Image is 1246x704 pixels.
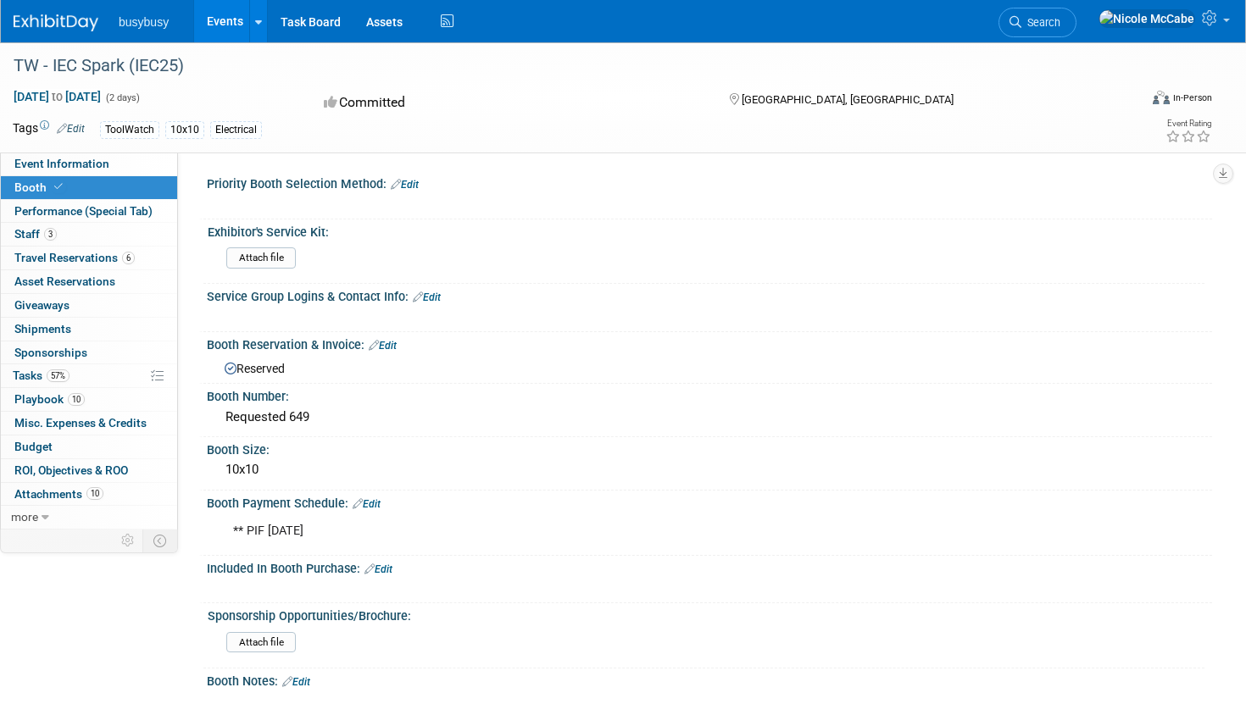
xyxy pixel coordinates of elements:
span: 57% [47,369,70,382]
a: Attachments10 [1,483,177,506]
span: [GEOGRAPHIC_DATA], [GEOGRAPHIC_DATA] [742,93,954,106]
img: Nicole McCabe [1099,9,1195,28]
a: more [1,506,177,529]
a: Asset Reservations [1,270,177,293]
a: Misc. Expenses & Credits [1,412,177,435]
span: Event Information [14,157,109,170]
a: Edit [282,676,310,688]
a: Edit [413,291,441,303]
span: Misc. Expenses & Credits [14,416,147,430]
span: Giveaways [14,298,70,312]
span: Performance (Special Tab) [14,204,153,218]
img: Format-Inperson.png [1153,91,1170,104]
span: Booth [14,180,66,194]
div: Booth Size: [207,437,1212,458]
a: Edit [364,563,392,575]
a: Playbook10 [1,388,177,411]
a: Edit [391,179,419,191]
span: Budget [14,440,53,453]
td: Toggle Event Tabs [143,529,178,552]
span: Staff [14,227,57,241]
div: Service Group Logins & Contact Info: [207,284,1212,306]
div: Event Rating [1165,119,1211,128]
a: Event Information [1,152,177,175]
div: 10x10 [165,121,204,139]
a: Travel Reservations6 [1,247,177,269]
a: Edit [369,340,397,352]
a: Budget [1,435,177,458]
span: more [11,510,38,524]
div: Reserved [220,356,1199,377]
div: Event Format [1033,88,1212,114]
a: Staff3 [1,223,177,246]
span: Travel Reservations [14,251,135,264]
span: 10 [68,393,85,406]
div: Included In Booth Purchase: [207,556,1212,578]
i: Booth reservation complete [54,182,63,191]
div: Priority Booth Selection Method: [207,171,1212,193]
span: Asset Reservations [14,274,115,288]
div: Booth Reservation & Invoice: [207,332,1212,354]
div: Electrical [210,121,262,139]
div: Exhibitor's Service Kit: [208,219,1204,241]
div: Requested 649 [220,404,1199,430]
a: Tasks57% [1,364,177,387]
span: to [49,90,65,103]
span: Playbook [14,392,85,406]
span: Shipments [14,322,71,335]
img: ExhibitDay [14,14,98,31]
div: Booth Notes: [207,668,1212,690]
a: Edit [353,498,381,510]
a: ROI, Objectives & ROO [1,459,177,482]
span: Attachments [14,487,103,501]
a: Edit [57,123,85,135]
a: Booth [1,176,177,199]
div: 10x10 [220,457,1199,483]
a: Search [998,8,1076,37]
span: Search [1021,16,1060,29]
div: TW - IEC Spark (IEC25) [8,51,1110,81]
div: Committed [319,88,702,118]
span: busybusy [119,15,169,29]
span: 10 [86,487,103,500]
span: [DATE] [DATE] [13,89,102,104]
a: Performance (Special Tab) [1,200,177,223]
span: 3 [44,228,57,241]
a: Shipments [1,318,177,341]
span: Tasks [13,369,70,382]
div: In-Person [1172,91,1212,104]
span: ROI, Objectives & ROO [14,463,128,477]
a: Sponsorships [1,341,177,364]
td: Tags [13,119,85,139]
div: ** PIF [DATE] [221,514,1019,548]
td: Personalize Event Tab Strip [114,529,143,552]
div: Booth Number: [207,384,1212,405]
a: Giveaways [1,294,177,317]
span: Sponsorships [14,346,87,359]
span: (2 days) [104,92,140,103]
div: Booth Payment Schedule: [207,491,1212,513]
span: 6 [122,252,135,264]
div: Sponsorship Opportunities/Brochure: [208,603,1204,624]
div: ToolWatch [100,121,159,139]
